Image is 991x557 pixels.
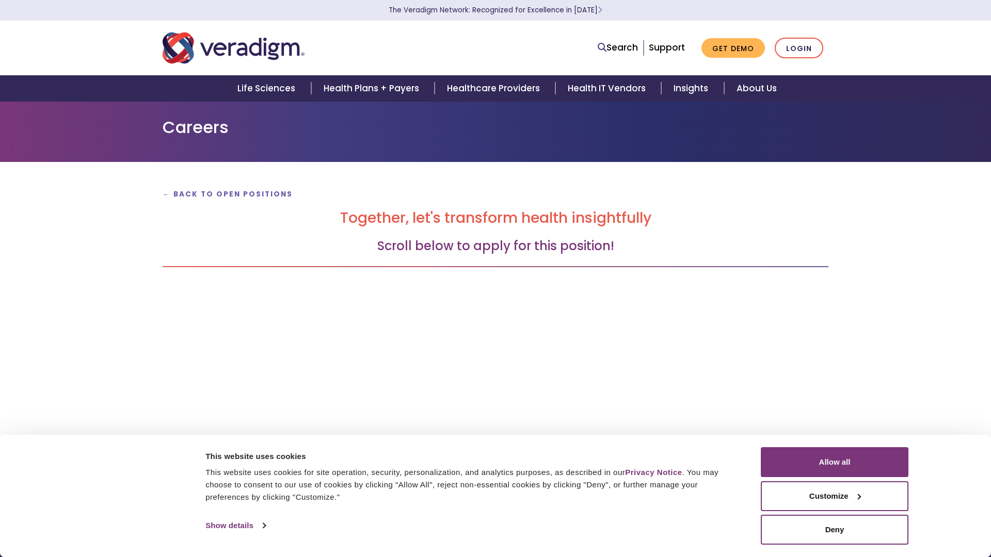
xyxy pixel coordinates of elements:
[701,38,765,58] a: Get Demo
[205,450,738,463] div: This website uses cookies
[163,209,828,227] h2: Together, let's transform health insightfully
[555,75,661,102] a: Health IT Vendors
[761,515,908,545] button: Deny
[311,75,435,102] a: Health Plans + Payers
[163,239,828,254] h3: Scroll below to apply for this position!
[163,118,828,137] h1: Careers
[435,75,555,102] a: Healthcare Providers
[724,75,789,102] a: About Us
[625,468,682,477] a: Privacy Notice
[761,481,908,511] button: Customize
[389,5,602,15] a: The Veradigm Network: Recognized for Excellence in [DATE]Learn More
[205,466,738,503] div: This website uses cookies for site operation, security, personalization, and analytics purposes, ...
[225,75,311,102] a: Life Sciences
[163,31,305,65] img: Veradigm logo
[775,38,823,59] a: Login
[761,447,908,477] button: Allow all
[205,518,265,533] a: Show details
[163,189,293,199] a: ← Back to Open Positions
[661,75,724,102] a: Insights
[598,41,638,55] a: Search
[649,41,685,54] a: Support
[598,5,602,15] span: Learn More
